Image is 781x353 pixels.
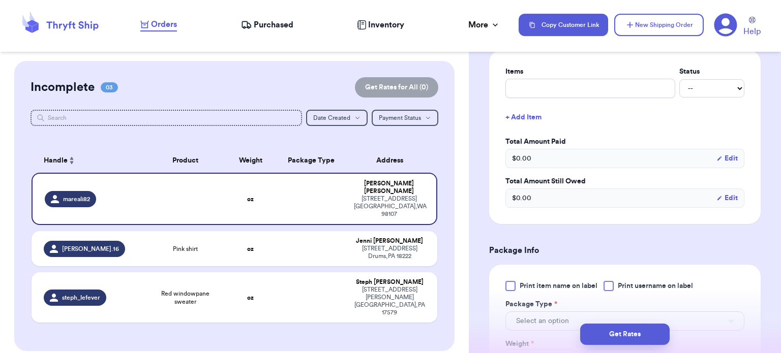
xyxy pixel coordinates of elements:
[520,281,597,291] span: Print item name on label
[313,115,350,121] span: Date Created
[31,79,95,95] h2: Incomplete
[31,110,302,126] input: Search
[379,115,421,121] span: Payment Status
[501,106,748,129] button: + Add Item
[247,295,254,301] strong: oz
[512,153,531,164] span: $ 0.00
[306,110,368,126] button: Date Created
[354,245,425,260] div: [STREET_ADDRESS] Drums , PA 18222
[247,246,254,252] strong: oz
[505,176,744,186] label: Total Amount Still Owed
[62,245,119,253] span: [PERSON_NAME].16
[275,148,348,173] th: Package Type
[743,25,761,38] span: Help
[354,180,424,195] div: [PERSON_NAME] [PERSON_NAME]
[355,77,438,98] button: Get Rates for All (0)
[354,278,425,286] div: Steph [PERSON_NAME]
[226,148,275,173] th: Weight
[145,148,226,173] th: Product
[348,148,437,173] th: Address
[357,19,404,31] a: Inventory
[505,67,675,77] label: Items
[716,193,738,203] button: Edit
[247,196,254,202] strong: oz
[372,110,438,126] button: Payment Status
[173,245,198,253] span: Pink shirt
[354,237,425,245] div: Jenni [PERSON_NAME]
[151,290,220,306] span: Red windowpane sweater
[101,82,118,92] span: 03
[354,195,424,218] div: [STREET_ADDRESS] [GEOGRAPHIC_DATA] , WA 98107
[505,137,744,147] label: Total Amount Paid
[140,18,177,31] a: Orders
[618,281,693,291] span: Print username on label
[151,18,177,30] span: Orders
[716,153,738,164] button: Edit
[368,19,404,31] span: Inventory
[241,19,293,31] a: Purchased
[580,324,670,345] button: Get Rates
[512,193,531,203] span: $ 0.00
[505,311,744,331] button: Select an option
[614,14,704,36] button: New Shipping Order
[505,299,557,309] label: Package Type
[44,155,68,166] span: Handle
[489,244,761,256] h3: Package Info
[254,19,293,31] span: Purchased
[62,294,100,302] span: steph_lefever
[68,154,76,167] button: Sort ascending
[468,19,500,31] div: More
[354,286,425,316] div: [STREET_ADDRESS][PERSON_NAME] [GEOGRAPHIC_DATA] , PA 17579
[519,14,608,36] button: Copy Customer Link
[63,195,90,203] span: mareali82
[679,67,744,77] label: Status
[743,17,761,38] a: Help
